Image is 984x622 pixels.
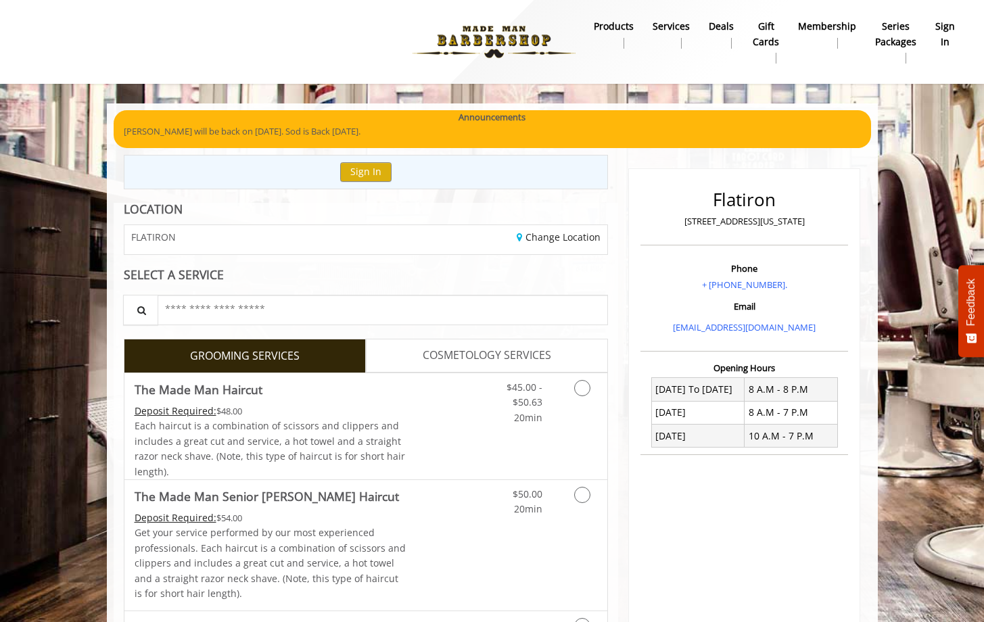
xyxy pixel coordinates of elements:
[135,525,406,601] p: Get your service performed by our most experienced professionals. Each haircut is a combination o...
[702,279,787,291] a: + [PHONE_NUMBER].
[651,401,745,424] td: [DATE]
[798,19,856,34] b: Membership
[190,348,300,365] span: GROOMING SERVICES
[745,378,838,401] td: 8 A.M - 8 P.M
[965,279,977,326] span: Feedback
[745,425,838,448] td: 10 A.M - 7 P.M
[135,404,406,418] div: $48.00
[866,17,926,67] a: Series packagesSeries packages
[699,17,743,52] a: DealsDeals
[514,411,542,424] span: 20min
[131,232,176,242] span: FLATIRON
[653,19,690,34] b: Services
[709,19,734,34] b: Deals
[644,214,845,229] p: [STREET_ADDRESS][US_STATE]
[514,502,542,515] span: 20min
[745,401,838,424] td: 8 A.M - 7 P.M
[743,17,789,67] a: Gift cardsgift cards
[753,19,779,49] b: gift cards
[123,295,158,325] button: Service Search
[423,347,551,364] span: COSMETOLOGY SERVICES
[507,381,542,408] span: $45.00 - $50.63
[135,487,399,506] b: The Made Man Senior [PERSON_NAME] Haircut
[135,511,216,524] span: This service needs some Advance to be paid before we block your appointment
[651,378,745,401] td: [DATE] To [DATE]
[643,17,699,52] a: ServicesServices
[789,17,866,52] a: MembershipMembership
[124,201,183,217] b: LOCATION
[135,404,216,417] span: This service needs some Advance to be paid before we block your appointment
[124,124,861,139] p: [PERSON_NAME] will be back on [DATE]. Sod is Back [DATE].
[135,419,405,477] span: Each haircut is a combination of scissors and clippers and includes a great cut and service, a ho...
[644,190,845,210] h2: Flatiron
[584,17,643,52] a: Productsproducts
[124,268,609,281] div: SELECT A SERVICE
[935,19,955,49] b: sign in
[651,425,745,448] td: [DATE]
[401,5,587,79] img: Made Man Barbershop logo
[513,487,542,500] span: $50.00
[135,380,262,399] b: The Made Man Haircut
[135,510,406,525] div: $54.00
[673,321,816,333] a: [EMAIL_ADDRESS][DOMAIN_NAME]
[644,302,845,311] h3: Email
[875,19,916,49] b: Series packages
[340,162,392,182] button: Sign In
[926,17,964,52] a: sign insign in
[644,264,845,273] h3: Phone
[958,265,984,357] button: Feedback - Show survey
[594,19,634,34] b: products
[459,110,525,124] b: Announcements
[517,231,601,243] a: Change Location
[640,363,848,373] h3: Opening Hours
